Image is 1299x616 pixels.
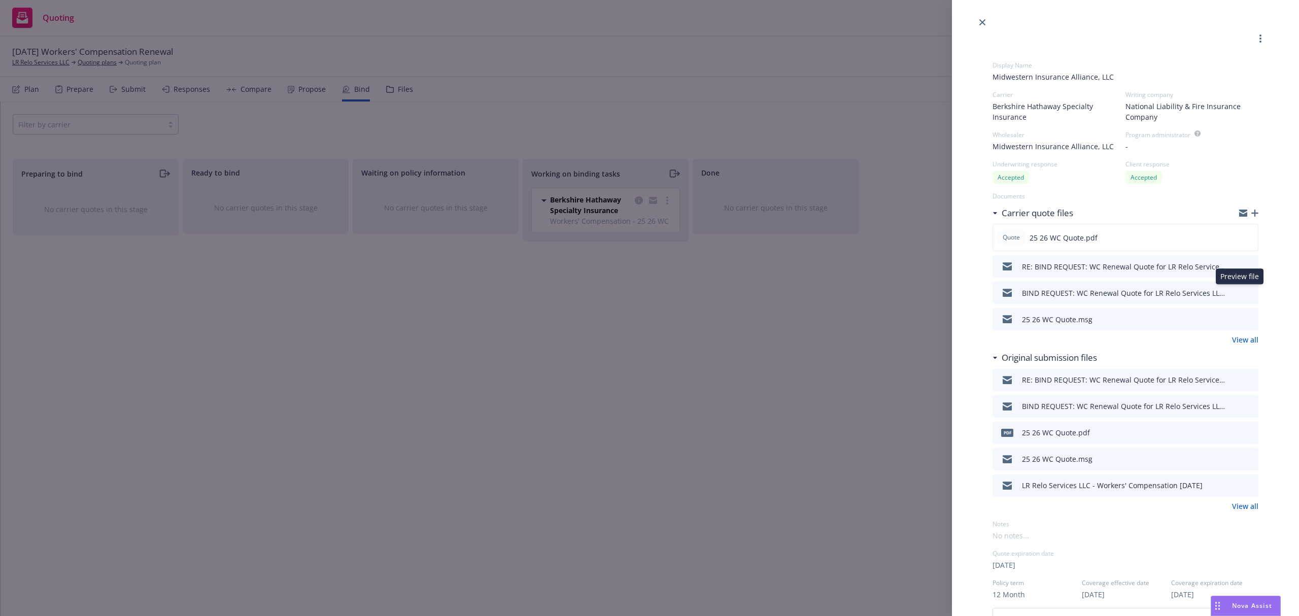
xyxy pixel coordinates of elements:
span: National Liability & Fire Insurance Company [1125,101,1258,122]
button: preview file [1245,427,1254,439]
div: Documents [993,192,1258,200]
button: preview file [1245,374,1254,386]
div: LR Relo Services LLC - Workers' Compensation [DATE] [1022,480,1203,491]
button: download file [1229,374,1237,386]
button: download file [1229,313,1237,325]
div: Underwriting response [993,160,1125,168]
span: Midwestern Insurance Alliance, LLC [993,141,1114,152]
div: 25 26 WC Quote.pdf [1022,427,1090,438]
span: [DATE] [993,560,1015,570]
button: preview file [1245,453,1254,465]
span: pdf [1001,429,1013,436]
button: download file [1229,453,1237,465]
div: Writing company [1125,90,1258,99]
div: 25 26 WC Quote.msg [1022,454,1092,464]
div: Carrier quote files [993,207,1073,220]
div: Quote expiration date [993,549,1258,558]
a: more [1254,32,1267,45]
button: download file [1228,231,1237,244]
button: download file [1229,400,1237,413]
span: Policy term [993,578,1080,587]
span: Coverage effective date [1082,578,1169,587]
button: preview file [1245,313,1254,325]
div: Client response [1125,160,1258,168]
div: RE: BIND REQUEST: WC Renewal Quote for LR Relo Services LLC, Ref.# 81232, Eff. [DATE] [1022,261,1225,272]
button: download file [1229,287,1237,299]
button: download file [1229,260,1237,272]
h3: Carrier quote files [1002,207,1073,220]
button: download file [1229,480,1237,492]
a: View all [1232,501,1258,511]
span: Nova Assist [1232,601,1272,610]
div: Program administrator [1125,130,1190,139]
span: 25 26 WC Quote.pdf [1030,232,1098,243]
span: Quote [1001,233,1021,242]
div: BIND REQUEST: WC Renewal Quote for LR Relo Services LLC, Ref.# 81232, Eff. [DATE] [1022,288,1225,298]
span: Coverage expiration date [1171,578,1258,587]
div: Accepted [1125,171,1162,184]
button: download file [1229,427,1237,439]
div: Notes [993,520,1258,528]
h3: Original submission files [1002,351,1097,364]
button: preview file [1245,287,1254,299]
a: View all [1232,334,1258,345]
div: BIND REQUEST: WC Renewal Quote for LR Relo Services LLC, Ref.# 81232, Eff. [DATE] [1022,401,1225,412]
div: RE: BIND REQUEST: WC Renewal Quote for LR Relo Services LLC, Ref.# 81232, Eff. [DATE] [1022,374,1225,385]
button: preview file [1245,400,1254,413]
div: Preview file [1216,268,1263,284]
span: - [1125,141,1128,152]
button: preview file [1245,260,1254,272]
div: Wholesaler [993,130,1125,139]
button: Nova Assist [1211,596,1281,616]
button: preview file [1245,231,1254,244]
div: Original submission files [993,351,1097,364]
div: Drag to move [1211,596,1224,615]
div: Display Name [993,61,1258,70]
a: close [976,16,988,28]
span: Midwestern Insurance Alliance, LLC [993,72,1258,82]
div: Carrier [993,90,1125,99]
div: Accepted [993,171,1029,184]
button: preview file [1245,480,1254,492]
div: 25 26 WC Quote.msg [1022,314,1092,325]
span: Berkshire Hathaway Specialty Insurance [993,101,1125,122]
